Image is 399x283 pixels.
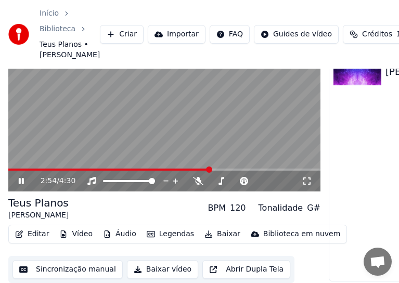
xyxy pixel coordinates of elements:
div: [PERSON_NAME] [8,210,69,221]
span: 4:30 [59,176,75,186]
a: Biblioteca [40,24,75,34]
button: Criar [100,25,144,44]
button: Sincronização manual [12,260,123,279]
div: 120 [230,202,246,214]
button: Áudio [99,227,140,241]
div: / [41,176,66,186]
img: youka [8,24,29,45]
nav: breadcrumb [40,8,100,60]
span: Créditos [362,29,392,40]
button: Legendas [143,227,198,241]
a: Início [40,8,59,19]
button: Importar [148,25,205,44]
button: Baixar [200,227,244,241]
div: G# [307,202,320,214]
div: BPM [208,202,226,214]
div: Teus Planos [8,196,69,210]
button: Abrir Dupla Tela [202,260,290,279]
div: Bate-papo aberto [364,248,392,276]
span: 2:54 [41,176,57,186]
div: Tonalidade [259,202,303,214]
button: Editar [11,227,53,241]
button: Baixar vídeo [127,260,198,279]
button: Guides de vídeo [254,25,339,44]
button: FAQ [210,25,250,44]
div: Biblioteca em nuvem [263,229,341,239]
span: Teus Planos • [PERSON_NAME] [40,40,100,60]
button: Vídeo [55,227,97,241]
